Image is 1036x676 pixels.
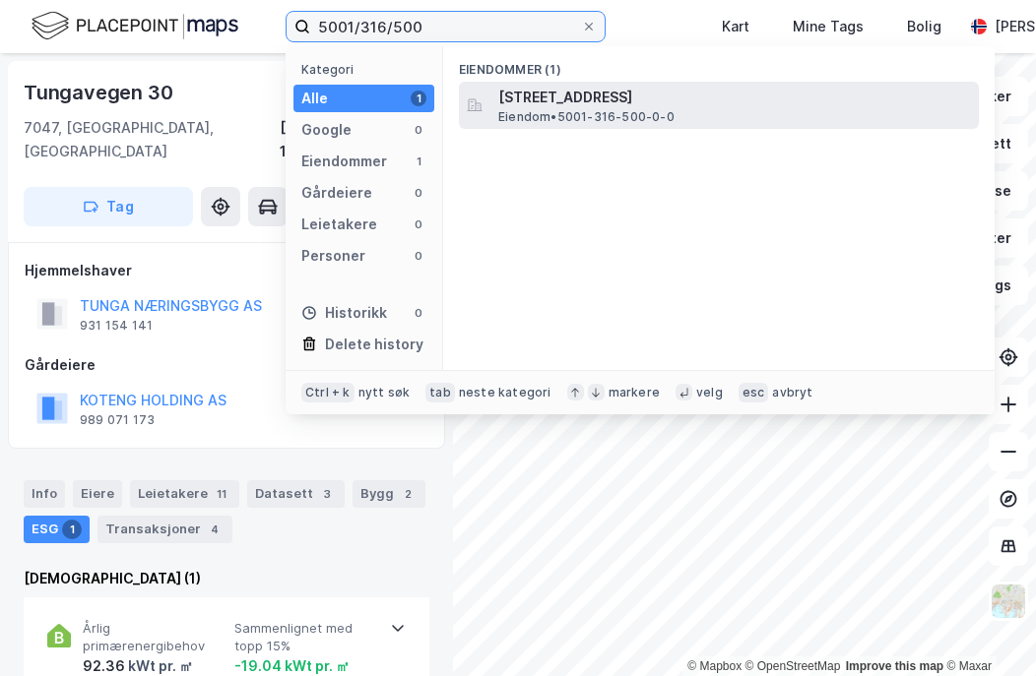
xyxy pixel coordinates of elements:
span: Årlig primærenergibehov [83,620,227,654]
div: markere [609,385,660,400]
div: 1 [411,91,426,106]
div: [GEOGRAPHIC_DATA], 15/19 [280,116,429,163]
div: 1 [62,520,82,539]
div: 3 [317,484,337,504]
div: velg [696,385,723,400]
iframe: Chat Widget [938,582,1036,676]
div: Alle [301,87,328,110]
div: Personer [301,244,365,268]
div: Bygg [353,480,425,508]
div: 0 [411,122,426,138]
span: Eiendom • 5001-316-500-0-0 [498,109,675,125]
div: Google [301,118,352,142]
div: esc [739,383,769,402]
div: 931 154 141 [80,318,153,334]
div: Kategori [301,62,434,77]
div: 0 [411,305,426,321]
div: neste kategori [459,385,551,400]
div: Eiere [73,480,122,508]
div: 0 [411,248,426,264]
div: Ctrl + k [301,383,355,402]
a: Mapbox [687,659,742,673]
a: Improve this map [846,659,943,673]
div: Info [24,480,65,508]
div: 989 071 173 [80,412,155,428]
div: Leietakere [301,213,377,236]
div: Transaksjoner [97,516,232,543]
span: [STREET_ADDRESS] [498,86,971,109]
div: Kontrollprogram for chat [938,582,1036,676]
div: Bolig [907,15,941,38]
div: 11 [212,484,231,504]
img: logo.f888ab2527a4732fd821a326f86c7f29.svg [32,9,238,43]
span: Sammenlignet med topp 15% [234,620,378,654]
button: Tag [24,187,193,226]
div: 0 [411,216,426,232]
div: Eiendommer (1) [443,46,995,82]
div: 7047, [GEOGRAPHIC_DATA], [GEOGRAPHIC_DATA] [24,116,280,163]
div: Gårdeiere [25,353,428,377]
div: 0 [411,185,426,201]
div: 2 [398,484,418,504]
div: Mine Tags [793,15,864,38]
div: Tungavegen 30 [24,77,176,108]
div: Leietakere [130,480,239,508]
div: nytt søk [358,385,411,400]
a: OpenStreetMap [745,659,841,673]
div: Gårdeiere [301,181,372,205]
div: Datasett [247,480,345,508]
input: Søk på adresse, matrikkel, gårdeiere, leietakere eller personer [310,12,581,41]
div: Hjemmelshaver [25,259,428,282]
div: Kart [722,15,749,38]
div: ESG [24,516,90,543]
div: 1 [411,154,426,169]
div: Delete history [325,333,423,356]
div: avbryt [772,385,812,400]
div: [DEMOGRAPHIC_DATA] (1) [24,567,429,590]
div: 4 [205,520,225,539]
div: Eiendommer [301,150,387,173]
div: tab [425,383,455,402]
div: Historikk [301,301,387,325]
